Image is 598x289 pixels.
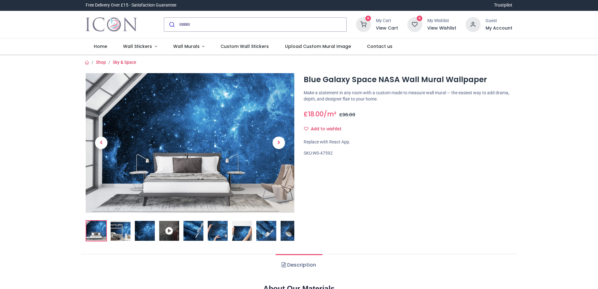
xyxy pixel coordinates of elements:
[486,25,512,31] a: My Account
[304,150,512,156] div: SKU:
[276,254,322,276] a: Description
[376,25,398,31] a: View Cart
[308,110,324,119] span: 18.00
[256,221,276,241] img: Extra product image
[94,43,107,49] span: Home
[115,39,165,55] a: Wall Stickers
[232,221,252,241] img: Extra product image
[427,25,456,31] a: View Wishlist
[111,221,131,241] img: WS-47592-02
[173,43,200,49] span: Wall Murals
[313,151,333,156] span: WS-47592
[304,127,308,131] i: Add to wishlist
[86,16,137,33] a: Logo of Icon Wall Stickers
[208,221,228,241] img: Extra product image
[165,39,213,55] a: Wall Murals
[494,2,512,8] a: Trustpilot
[86,94,117,192] a: Previous
[304,110,324,119] span: £
[304,139,512,145] div: Replace with React App.
[304,90,512,102] p: Make a statement in any room with a custom made to measure wall mural — the easiest way to add dr...
[113,60,136,65] a: Sky & Space
[95,137,107,149] span: Previous
[86,16,137,33] img: Icon Wall Stickers
[86,221,106,241] img: Blue Galaxy Space NASA Wall Mural Wallpaper
[367,43,392,49] span: Contact us
[135,221,155,241] img: WS-47592-03
[281,221,301,241] img: Extra product image
[324,110,336,119] span: /m²
[486,18,512,24] div: Guest
[183,221,203,241] img: Extra product image
[96,60,106,65] a: Shop
[417,16,423,21] sup: 0
[86,73,294,213] img: Blue Galaxy Space NASA Wall Mural Wallpaper
[221,43,269,49] span: Custom Wall Stickers
[427,18,456,24] div: My Wishlist
[407,21,422,26] a: 0
[263,94,294,192] a: Next
[304,74,512,85] h1: Blue Galaxy Space NASA Wall Mural Wallpaper
[273,137,285,149] span: Next
[285,43,351,49] span: Upload Custom Mural Image
[339,112,355,118] span: £
[164,18,179,31] button: Submit
[304,124,347,134] button: Add to wishlistAdd to wishlist
[123,43,152,49] span: Wall Stickers
[365,16,371,21] sup: 0
[342,112,355,118] span: 36.00
[86,2,176,8] div: Free Delivery Over £15 - Satisfaction Guarantee
[356,21,371,26] a: 0
[376,18,398,24] div: My Cart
